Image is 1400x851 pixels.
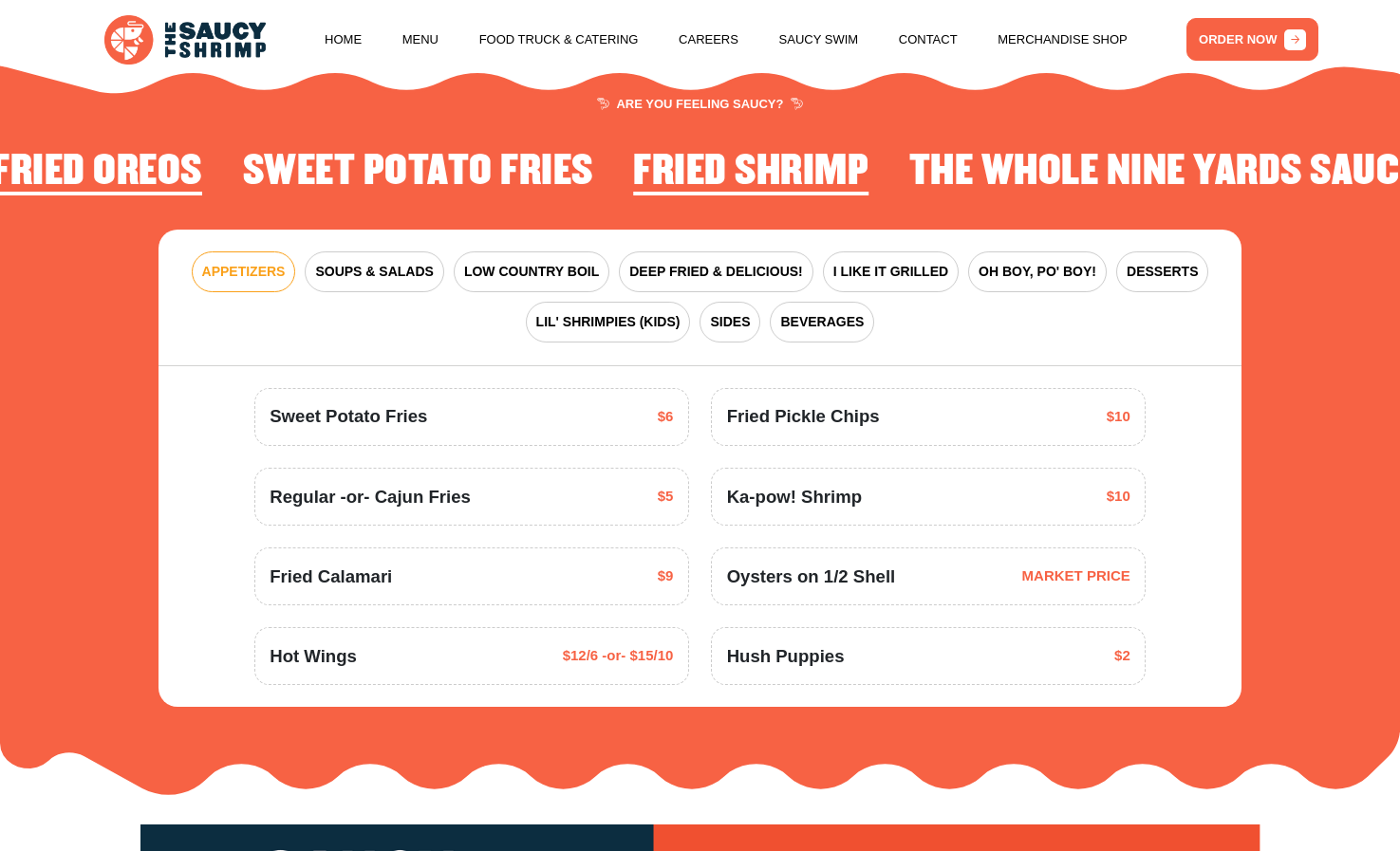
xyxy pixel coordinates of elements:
[727,564,896,590] span: Oysters on 1/2 Shell
[658,486,674,508] span: $5
[770,302,874,342] button: BEVERAGES
[633,149,868,201] li: 1 of 4
[700,302,760,342] button: SIDES
[243,149,593,201] li: 4 of 4
[833,262,948,282] span: I LIKE IT GRILLED
[1186,18,1318,61] a: ORDER NOW
[780,312,864,332] span: BEVERAGES
[1127,262,1198,282] span: DESSERTS
[479,4,639,76] a: Food Truck & Catering
[270,403,427,430] span: Sweet Potato Fries
[454,251,609,292] button: LOW COUNTRY BOIL
[526,302,691,342] button: LIL' SHRIMPIES (KIDS)
[629,262,803,282] span: DEEP FRIED & DELICIOUS!
[243,149,593,194] h2: Sweet Potato Fries
[658,406,674,428] span: $6
[402,4,439,76] a: Menu
[104,15,267,65] img: logo
[899,4,958,76] a: Contact
[633,149,868,194] h2: Fried Shrimp
[658,565,674,587] span: $9
[998,4,1128,76] a: Merchandise Shop
[1022,565,1130,587] span: MARKET PRICE
[1107,486,1130,508] span: $10
[968,251,1107,292] button: OH BOY, PO' BOY!
[727,403,880,430] span: Fried Pickle Chips
[619,251,813,292] button: DEEP FRIED & DELICIOUS!
[192,251,296,292] button: APPETIZERS
[464,262,599,282] span: LOW COUNTRY BOIL
[305,251,443,292] button: SOUPS & SALADS
[779,4,859,76] a: Saucy Swim
[315,262,433,282] span: SOUPS & SALADS
[727,484,862,510] span: Ka-pow! Shrimp
[563,645,674,667] span: $12/6 -or- $15/10
[597,98,804,110] span: ARE YOU FEELING SAUCY?
[270,564,392,590] span: Fried Calamari
[1107,406,1130,428] span: $10
[270,484,471,510] span: Regular -or- Cajun Fries
[202,262,286,282] span: APPETIZERS
[979,262,1096,282] span: OH BOY, PO' BOY!
[710,312,750,332] span: SIDES
[727,643,845,670] span: Hush Puppies
[1116,251,1208,292] button: DESSERTS
[1114,645,1130,667] span: $2
[679,4,738,76] a: Careers
[536,312,681,332] span: LIL' SHRIMPIES (KIDS)
[823,251,959,292] button: I LIKE IT GRILLED
[325,4,362,76] a: Home
[270,643,357,670] span: Hot Wings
